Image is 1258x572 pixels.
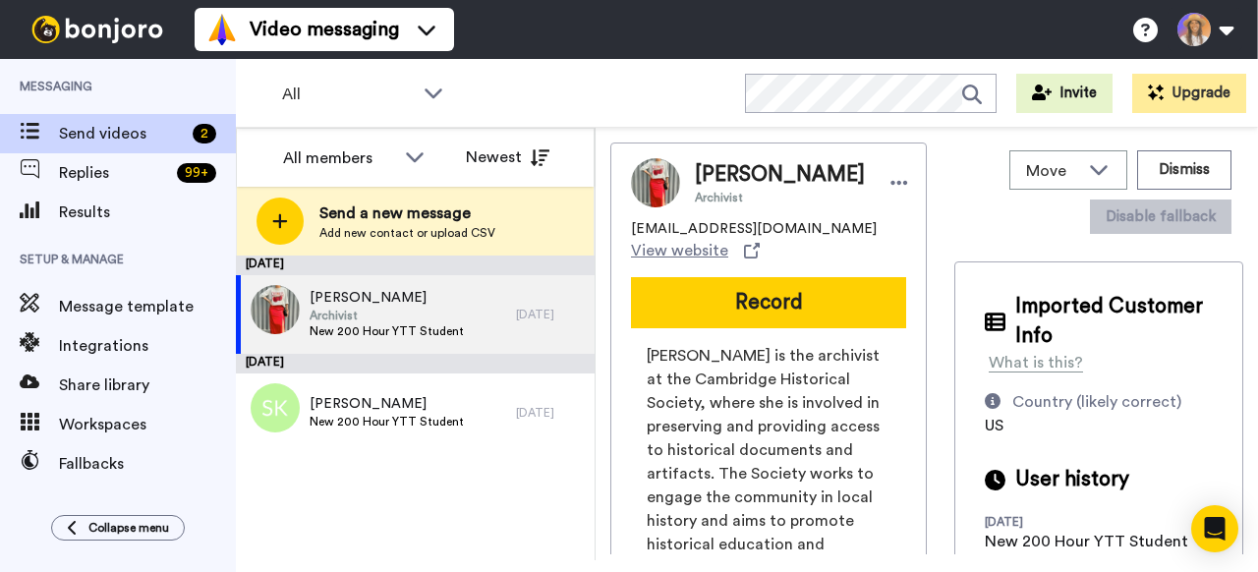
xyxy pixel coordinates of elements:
span: [PERSON_NAME] [310,288,464,308]
span: All [282,83,414,106]
div: New 200 Hour YTT Student [985,530,1188,553]
span: Send a new message [319,201,495,225]
a: View website [631,239,760,262]
span: Video messaging [250,16,399,43]
img: sk.png [251,383,300,432]
span: Archivist [695,190,865,205]
div: [DATE] [985,514,1113,530]
div: [DATE] [516,307,585,322]
span: [EMAIL_ADDRESS][DOMAIN_NAME] [631,219,877,239]
span: Share library [59,373,236,397]
div: 2 [193,124,216,143]
span: [PERSON_NAME] [310,394,464,414]
img: vm-color.svg [206,14,238,45]
div: Country (likely correct) [1012,390,1181,414]
span: Send videos [59,122,185,145]
div: Open Intercom Messenger [1191,505,1238,552]
span: Results [59,200,236,224]
span: Message template [59,295,236,318]
span: New 200 Hour YTT Student [310,414,464,429]
button: Newest [451,138,564,177]
button: Collapse menu [51,515,185,541]
span: User history [1015,465,1129,494]
div: [DATE] [236,354,595,373]
span: Imported Customer Info [1015,292,1213,351]
div: [DATE] [516,405,585,421]
div: [DATE] [236,256,595,275]
span: Archivist [310,308,464,323]
span: New 200 Hour YTT Student [310,323,464,339]
span: Integrations [59,334,236,358]
button: Invite [1016,74,1113,113]
span: Collapse menu [88,520,169,536]
span: View website [631,239,728,262]
div: What is this? [989,351,1083,374]
span: Workspaces [59,413,236,436]
span: US [985,418,1003,433]
img: 70fe0e2a-df91-45f5-ae48-1454f780bbf8.jpg [251,285,300,334]
div: 99 + [177,163,216,183]
span: Move [1026,159,1079,183]
button: Record [631,277,906,328]
span: Fallbacks [59,452,236,476]
span: [PERSON_NAME] [695,160,865,190]
button: Upgrade [1132,74,1246,113]
button: Disable fallback [1090,200,1231,234]
img: bj-logo-header-white.svg [24,16,171,43]
span: Replies [59,161,169,185]
button: Dismiss [1137,150,1231,190]
span: Add new contact or upload CSV [319,225,495,241]
img: Image of Rina Sandler [631,158,680,207]
div: All members [283,146,395,170]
